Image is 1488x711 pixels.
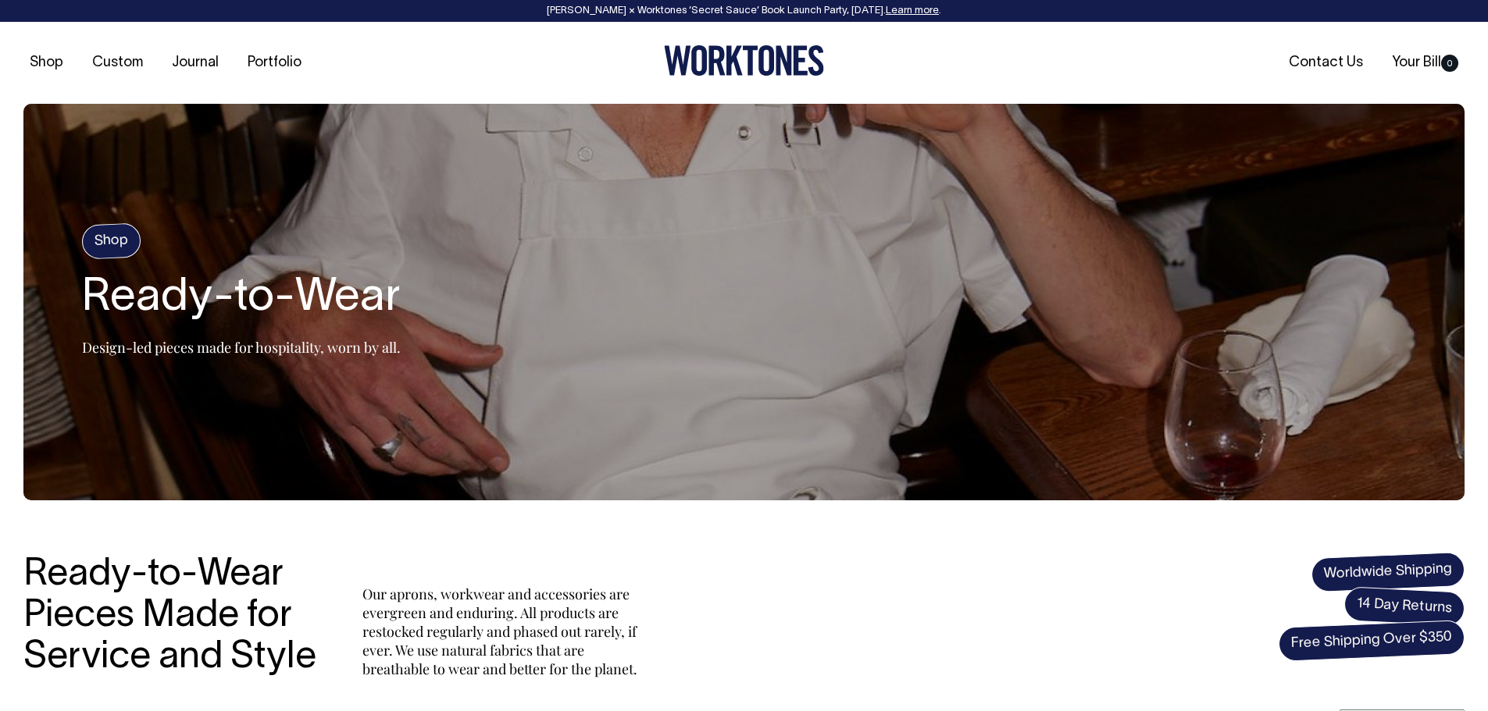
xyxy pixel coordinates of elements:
span: 14 Day Returns [1343,586,1465,627]
a: Your Bill0 [1386,50,1465,76]
p: Our aprons, workwear and accessories are evergreen and enduring. All products are restocked regul... [362,585,644,678]
span: Free Shipping Over $350 [1278,620,1465,662]
a: Contact Us [1283,50,1369,76]
p: Design-led pieces made for hospitality, worn by all. [82,338,401,357]
a: Journal [166,50,225,76]
a: Portfolio [241,50,308,76]
span: Worldwide Shipping [1311,552,1465,592]
h2: Ready-to-Wear [82,274,401,324]
span: 0 [1441,55,1458,72]
a: Shop [23,50,70,76]
a: Learn more [886,6,939,16]
a: Custom [86,50,149,76]
div: [PERSON_NAME] × Worktones ‘Secret Sauce’ Book Launch Party, [DATE]. . [16,5,1472,16]
h4: Shop [81,223,141,260]
h3: Ready-to-Wear Pieces Made for Service and Style [23,555,328,678]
